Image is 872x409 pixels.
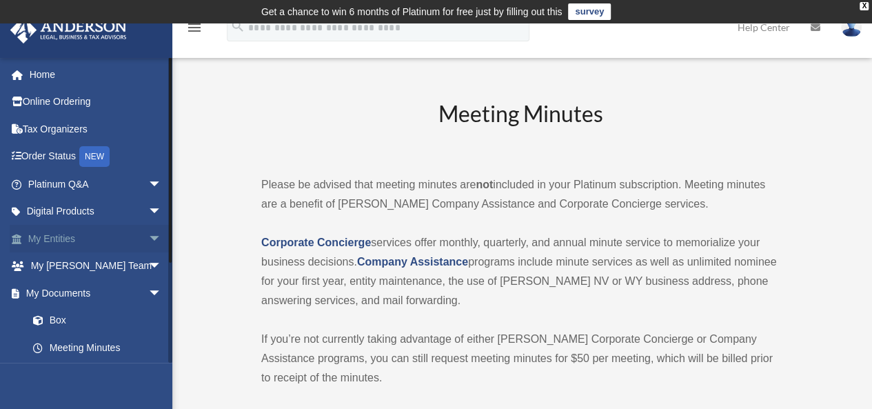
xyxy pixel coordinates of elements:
[841,17,862,37] img: User Pic
[10,115,183,143] a: Tax Organizers
[148,198,176,226] span: arrow_drop_down
[10,198,183,226] a: Digital Productsarrow_drop_down
[79,146,110,167] div: NEW
[261,233,780,310] p: services offer monthly, quarterly, and annual minute service to memorialize your business decisio...
[10,61,183,88] a: Home
[10,170,183,198] a: Platinum Q&Aarrow_drop_down
[261,330,780,388] p: If you’re not currently taking advantage of either [PERSON_NAME] Corporate Concierge or Company A...
[10,252,183,280] a: My [PERSON_NAME] Teamarrow_drop_down
[186,19,203,36] i: menu
[261,3,562,20] div: Get a chance to win 6 months of Platinum for free just by filling out this
[261,175,780,214] p: Please be advised that meeting minutes are included in your Platinum subscription. Meeting minute...
[860,2,869,10] div: close
[148,170,176,199] span: arrow_drop_down
[19,361,183,389] a: Forms Library
[6,17,131,43] img: Anderson Advisors Platinum Portal
[261,99,780,156] h2: Meeting Minutes
[148,279,176,308] span: arrow_drop_down
[10,88,183,116] a: Online Ordering
[10,225,183,252] a: My Entitiesarrow_drop_down
[357,256,468,268] a: Company Assistance
[148,252,176,281] span: arrow_drop_down
[10,143,183,171] a: Order StatusNEW
[476,179,493,190] strong: not
[19,307,183,335] a: Box
[261,237,371,248] a: Corporate Concierge
[568,3,611,20] a: survey
[10,279,183,307] a: My Documentsarrow_drop_down
[186,24,203,36] a: menu
[148,225,176,253] span: arrow_drop_down
[19,334,176,361] a: Meeting Minutes
[230,19,245,34] i: search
